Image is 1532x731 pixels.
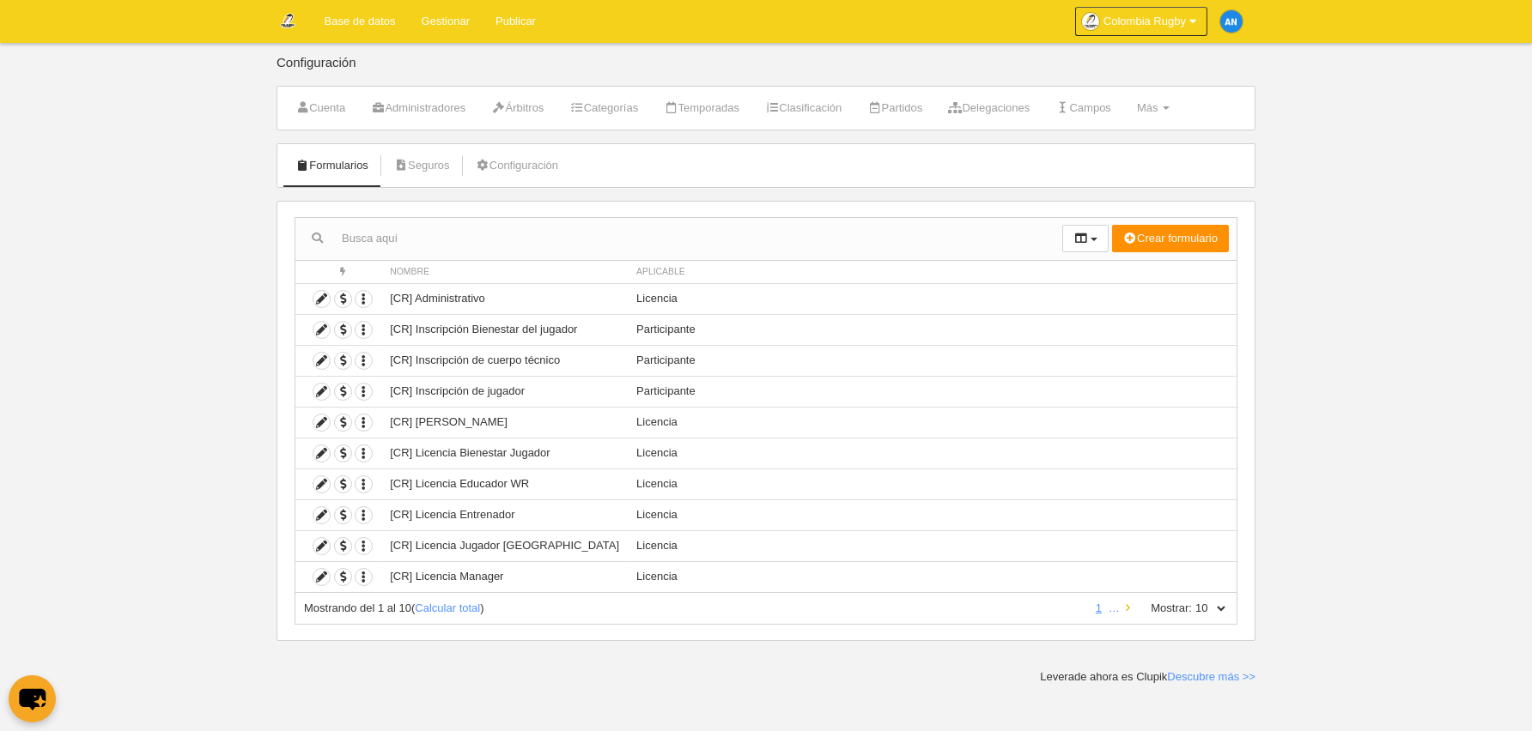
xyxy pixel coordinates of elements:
a: Más [1128,95,1179,121]
img: c2l6ZT0zMHgzMCZmcz05JnRleHQ9QU4mYmc9MWU4OGU1.png [1220,10,1243,33]
a: Temporadas [654,95,749,121]
td: Licencia [628,468,1237,499]
div: Leverade ahora es Clupik [1040,669,1255,685]
td: Licencia [628,530,1237,561]
span: Colombia Rugby [1103,13,1186,30]
li: … [1109,601,1120,616]
td: Licencia [628,407,1237,438]
td: Licencia [628,561,1237,592]
td: [CR] Licencia Manager [381,561,628,592]
td: Participante [628,314,1237,345]
a: Campos [1046,95,1121,121]
td: Participante [628,345,1237,376]
div: ( ) [304,601,1084,616]
span: Aplicable [636,267,685,276]
td: [CR] Licencia Educador WR [381,468,628,499]
a: Configuración [466,153,568,178]
a: Seguros [385,153,459,178]
td: [CR] Licencia Jugador [GEOGRAPHIC_DATA] [381,530,628,561]
td: [CR] Inscripción de jugador [381,376,628,407]
td: [CR] Administrativo [381,283,628,314]
td: Licencia [628,499,1237,530]
input: Busca aquí [295,226,1062,251]
a: 1 [1092,601,1105,614]
td: [CR] Licencia Entrenador [381,499,628,530]
a: Cuenta [286,95,355,121]
a: Colombia Rugby [1075,7,1207,36]
span: Mostrando del 1 al 10 [304,601,411,614]
a: Delegaciones [939,95,1039,121]
a: Partidos [858,95,932,121]
div: Configuración [277,56,1255,86]
button: chat-button [9,675,56,722]
a: Categorías [560,95,647,121]
td: [CR] [PERSON_NAME] [381,407,628,438]
a: Calcular total [415,601,480,614]
button: Crear formulario [1112,225,1229,252]
td: [CR] Inscripción de cuerpo técnico [381,345,628,376]
a: Clasificación [756,95,851,121]
td: Licencia [628,283,1237,314]
span: Nombre [390,267,429,276]
a: Administradores [362,95,475,121]
a: Árbitros [482,95,553,121]
td: [CR] Licencia Bienestar Jugador [381,438,628,468]
td: [CR] Inscripción Bienestar del jugador [381,314,628,345]
td: Participante [628,376,1237,407]
a: Descubre más >> [1167,670,1255,683]
label: Mostrar: [1134,601,1192,616]
td: Licencia [628,438,1237,468]
span: Más [1137,101,1158,114]
img: Oanpu9v8aySI.30x30.jpg [1082,13,1099,30]
a: Formularios [286,153,378,178]
img: Colombia Rugby [277,10,298,31]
